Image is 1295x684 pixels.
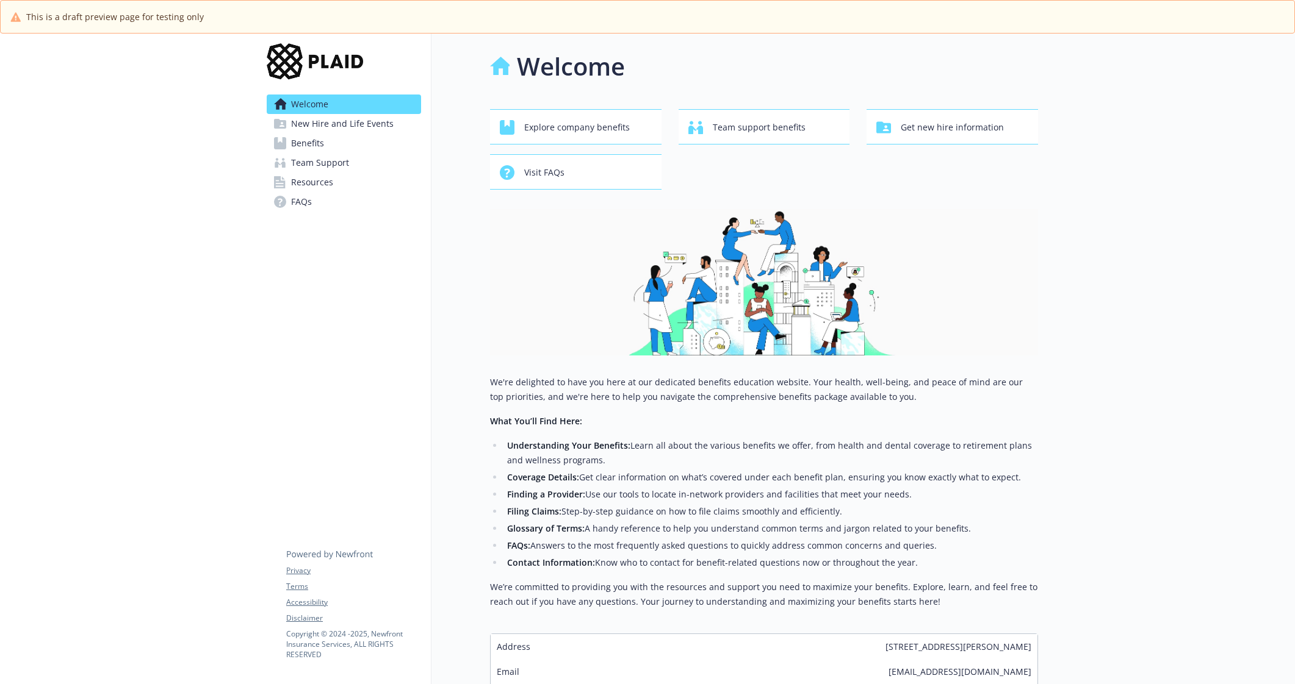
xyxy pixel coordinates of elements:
[286,629,420,660] p: Copyright © 2024 - 2025 , Newfront Insurance Services, ALL RIGHTS RESERVED
[26,10,204,23] span: This is a draft preview page for testing only
[291,94,328,114] span: Welcome
[497,640,530,653] span: Address
[490,109,662,144] button: Explore company benefits
[507,505,561,517] strong: Filing Claims:
[503,555,1038,570] li: Know who to contact for benefit-related questions now or throughout the year.
[679,109,850,144] button: Team support benefits
[267,153,421,173] a: Team Support
[886,640,1031,653] span: [STREET_ADDRESS][PERSON_NAME]
[524,161,565,184] span: Visit FAQs
[503,438,1038,468] li: Learn all about the various benefits we offer, from health and dental coverage to retirement plan...
[497,665,519,678] span: Email
[507,540,530,551] strong: FAQs:
[490,375,1038,404] p: We're delighted to have you here at our dedicated benefits education website. Your health, well-b...
[286,565,420,576] a: Privacy
[507,440,630,451] strong: Understanding Your Benefits:
[267,173,421,192] a: Resources
[291,153,349,173] span: Team Support
[291,173,333,192] span: Resources
[503,538,1038,553] li: Answers to the most frequently asked questions to quickly address common concerns and queries.
[901,116,1004,139] span: Get new hire information
[867,109,1038,144] button: Get new hire information
[490,209,1038,355] img: overview page banner
[291,114,394,134] span: New Hire and Life Events
[507,488,585,500] strong: Finding a Provider:
[503,521,1038,536] li: A handy reference to help you understand common terms and jargon related to your benefits.
[286,613,420,624] a: Disclaimer
[267,94,421,114] a: Welcome
[517,48,625,85] h1: Welcome
[267,192,421,212] a: FAQs
[291,192,312,212] span: FAQs
[490,580,1038,609] p: We’re committed to providing you with the resources and support you need to maximize your benefit...
[503,504,1038,519] li: Step-by-step guidance on how to file claims smoothly and efficiently.
[490,154,662,190] button: Visit FAQs
[503,470,1038,485] li: Get clear information on what’s covered under each benefit plan, ensuring you know exactly what t...
[286,581,420,592] a: Terms
[291,134,324,153] span: Benefits
[503,487,1038,502] li: Use our tools to locate in-network providers and facilities that meet your needs.
[267,114,421,134] a: New Hire and Life Events
[507,471,579,483] strong: Coverage Details:
[267,134,421,153] a: Benefits
[507,522,585,534] strong: Glossary of Terms:
[490,415,582,427] strong: What You’ll Find Here:
[889,665,1031,678] span: [EMAIL_ADDRESS][DOMAIN_NAME]
[713,116,806,139] span: Team support benefits
[507,557,595,568] strong: Contact Information:
[524,116,630,139] span: Explore company benefits
[286,597,420,608] a: Accessibility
